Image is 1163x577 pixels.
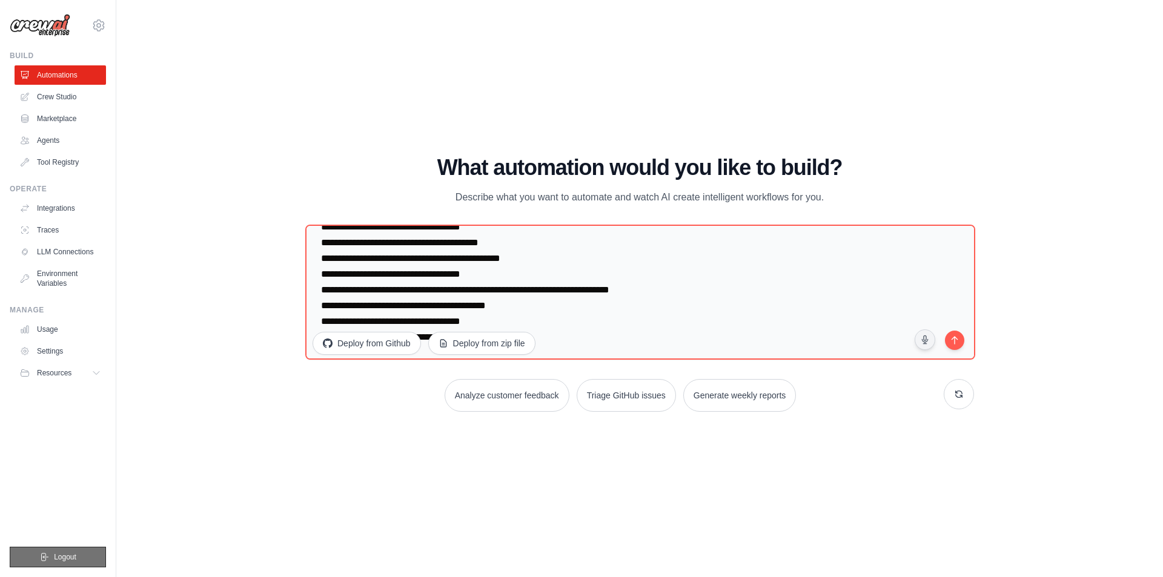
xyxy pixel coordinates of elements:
[15,199,106,218] a: Integrations
[683,379,797,412] button: Generate weekly reports
[15,87,106,107] a: Crew Studio
[15,242,106,262] a: LLM Connections
[37,368,71,378] span: Resources
[10,184,106,194] div: Operate
[15,363,106,383] button: Resources
[15,65,106,85] a: Automations
[10,547,106,567] button: Logout
[15,341,106,361] a: Settings
[15,220,106,240] a: Traces
[54,552,76,562] span: Logout
[10,14,70,37] img: Logo
[10,51,106,61] div: Build
[436,190,843,205] p: Describe what you want to automate and watch AI create intelligent workflows for you.
[445,379,569,412] button: Analyze customer feedback
[428,332,535,355] button: Deploy from zip file
[1102,519,1163,577] iframe: Chat Widget
[313,332,421,355] button: Deploy from Github
[10,305,106,315] div: Manage
[15,320,106,339] a: Usage
[15,109,106,128] a: Marketplace
[577,379,676,412] button: Triage GitHub issues
[15,131,106,150] a: Agents
[305,156,974,180] h1: What automation would you like to build?
[15,264,106,293] a: Environment Variables
[15,153,106,172] a: Tool Registry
